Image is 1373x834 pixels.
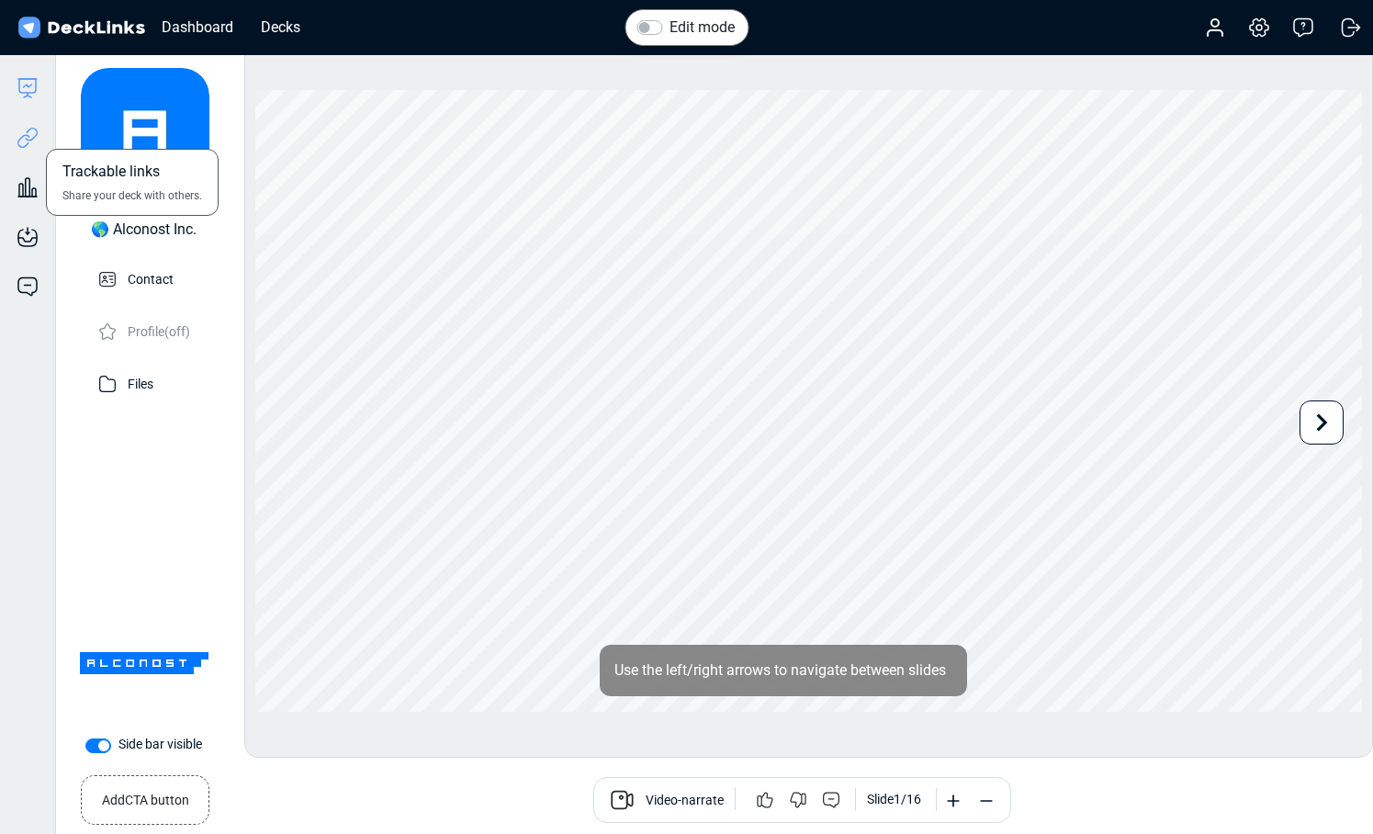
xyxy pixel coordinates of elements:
label: Side bar visible [118,735,202,754]
div: Decks [252,16,309,39]
div: Slide 1 / 16 [867,790,921,809]
p: Profile (off) [128,319,190,342]
div: Use the left/right arrows to navigate between slides [600,645,967,696]
div: 🌎 Alconost Inc. [91,219,197,241]
p: Contact [128,266,174,289]
img: avatar [81,68,209,197]
small: Add CTA button [102,783,189,810]
span: Share your deck with others. [62,187,202,204]
p: Files [128,371,153,394]
div: Dashboard [152,16,242,39]
span: Trackable links [62,161,160,187]
span: Video-narrate [646,791,724,813]
img: DeckLinks [15,15,148,41]
img: Company Banner [80,599,208,727]
label: Edit mode [670,17,735,39]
